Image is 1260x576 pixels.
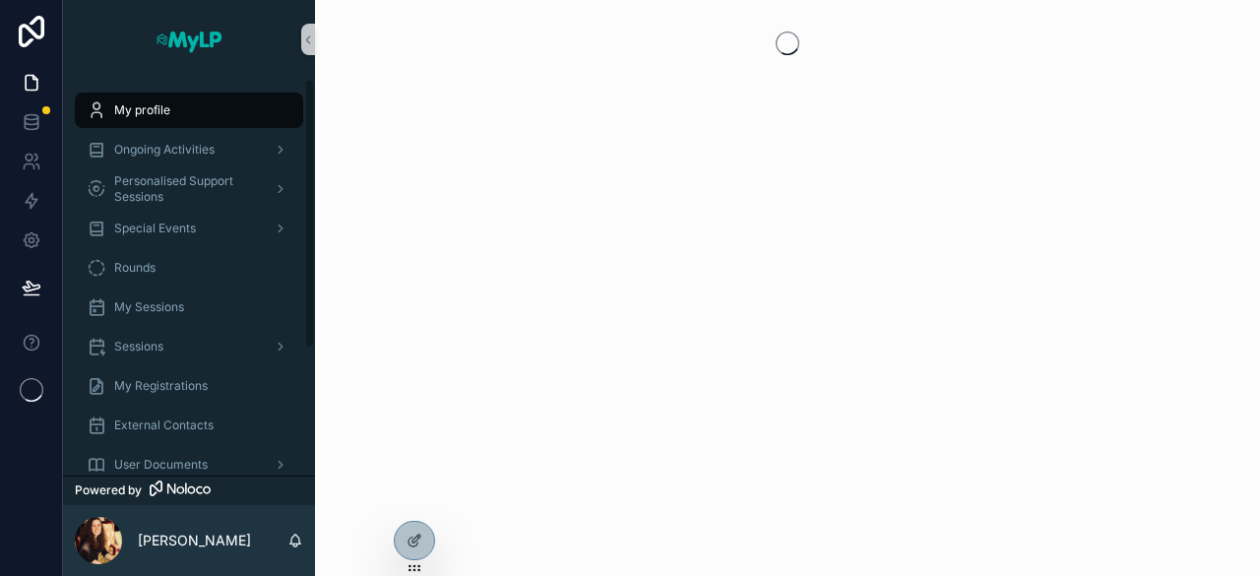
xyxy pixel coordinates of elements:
span: Special Events [114,221,196,236]
a: External Contacts [75,408,303,443]
a: Powered by [63,476,315,505]
span: Rounds [114,260,156,276]
span: Personalised Support Sessions [114,173,258,205]
a: Personalised Support Sessions [75,171,303,207]
a: Rounds [75,250,303,286]
span: Powered by [75,482,142,498]
a: Special Events [75,211,303,246]
span: My Sessions [114,299,184,315]
span: User Documents [114,457,208,473]
a: User Documents [75,447,303,482]
p: [PERSON_NAME] [138,531,251,550]
a: Sessions [75,329,303,364]
span: Ongoing Activities [114,142,215,158]
span: Sessions [114,339,163,354]
img: App logo [155,24,223,55]
a: My Sessions [75,289,303,325]
a: My Registrations [75,368,303,404]
span: My Registrations [114,378,208,394]
span: My profile [114,102,170,118]
span: External Contacts [114,417,214,433]
a: My profile [75,93,303,128]
a: Ongoing Activities [75,132,303,167]
div: scrollable content [63,79,315,476]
